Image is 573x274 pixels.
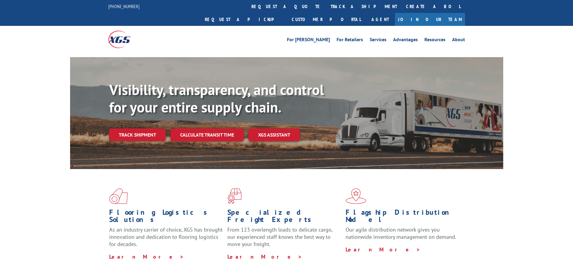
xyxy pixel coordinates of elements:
span: Our agile distribution network gives you nationwide inventory management on demand. [346,226,456,240]
a: Resources [424,37,445,44]
a: [PHONE_NUMBER] [108,3,140,9]
a: Learn More > [346,246,421,253]
a: Join Our Team [395,13,465,26]
a: Calculate transit time [171,128,244,141]
a: Request a pickup [200,13,287,26]
a: Track shipment [109,128,166,141]
a: For Retailers [337,37,363,44]
a: For [PERSON_NAME] [287,37,330,44]
p: From 123 overlength loads to delicate cargo, our experienced staff knows the best way to move you... [227,226,341,253]
a: About [452,37,465,44]
a: Learn More > [109,253,184,260]
img: xgs-icon-focused-on-flooring-red [227,188,242,204]
a: Agent [365,13,395,26]
h1: Specialized Freight Experts [227,209,341,226]
a: Learn More > [227,253,302,260]
a: XGS ASSISTANT [248,128,300,141]
span: As an industry carrier of choice, XGS has brought innovation and dedication to flooring logistics... [109,226,223,248]
a: Services [370,37,387,44]
a: Customer Portal [287,13,365,26]
img: xgs-icon-flagship-distribution-model-red [346,188,366,204]
a: Advantages [393,37,418,44]
img: xgs-icon-total-supply-chain-intelligence-red [109,188,128,204]
h1: Flooring Logistics Solutions [109,209,223,226]
b: Visibility, transparency, and control for your entire supply chain. [109,80,324,116]
h1: Flagship Distribution Model [346,209,459,226]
